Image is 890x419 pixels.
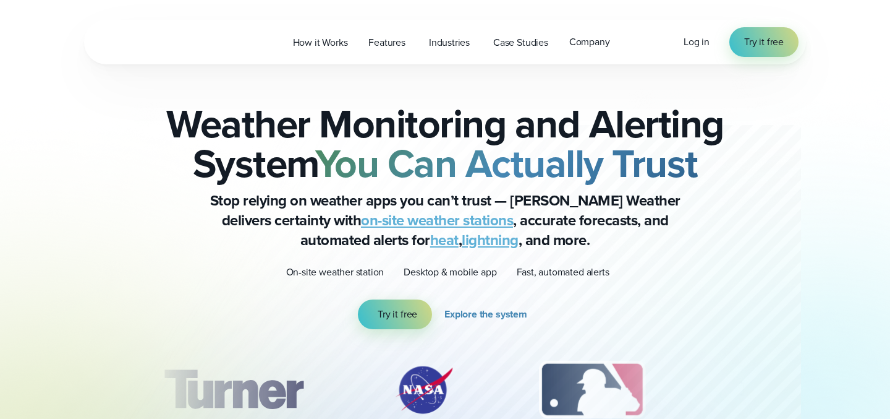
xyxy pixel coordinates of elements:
span: Try it free [378,307,417,322]
a: heat [430,229,459,251]
a: Explore the system [444,300,532,329]
p: Stop relying on weather apps you can’t trust — [PERSON_NAME] Weather delivers certainty with , ac... [198,191,692,250]
span: Industries [429,35,470,50]
a: Try it free [729,27,799,57]
a: How it Works [282,30,358,55]
h2: Weather Monitoring and Alerting System [146,104,744,183]
span: Features [368,35,405,50]
span: Try it free [744,35,784,50]
a: Try it free [358,300,432,329]
a: Case Studies [483,30,559,55]
p: Fast, automated alerts [517,265,609,280]
a: lightning [462,229,519,251]
span: How it Works [293,35,348,50]
p: Desktop & mobile app [404,265,496,280]
p: On-site weather station [286,265,384,280]
a: on-site weather stations [361,209,513,231]
strong: You Can Actually Trust [315,134,698,192]
span: Company [569,35,610,50]
a: Log in [684,35,710,50]
span: Case Studies [493,35,548,50]
span: Explore the system [444,307,527,322]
